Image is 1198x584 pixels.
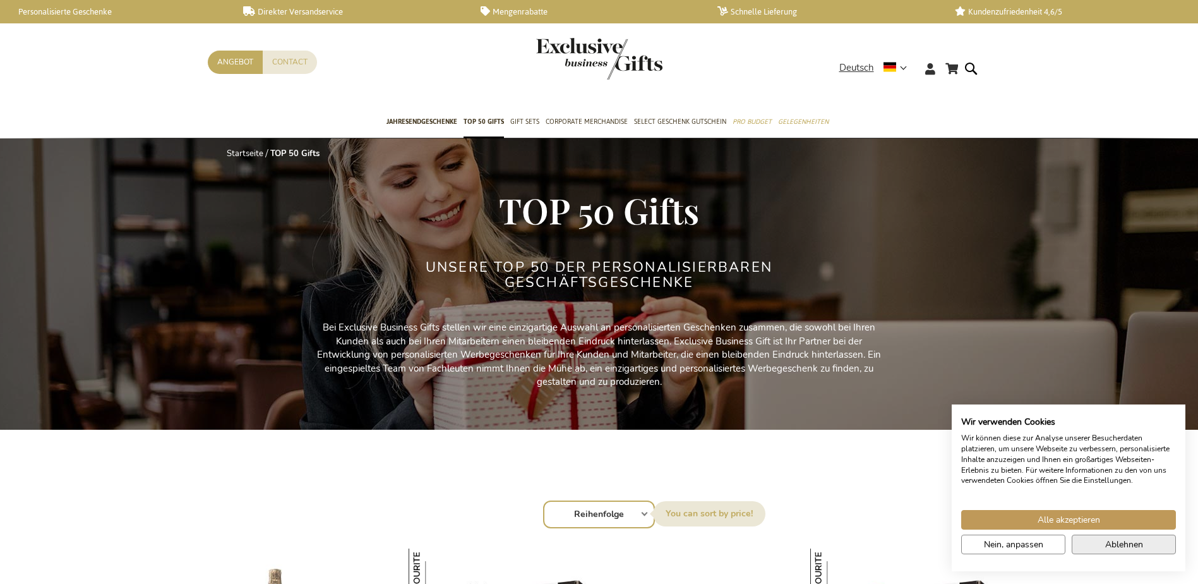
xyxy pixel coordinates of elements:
p: Wir können diese zur Analyse unserer Besucherdaten platzieren, um unsere Webseite zu verbessern, ... [961,433,1176,486]
button: cookie Einstellungen anpassen [961,535,1065,554]
a: Mengenrabatte [481,6,697,17]
span: TOP 50 Gifts [499,186,699,233]
button: Akzeptieren Sie alle cookies [961,510,1176,530]
span: Corporate Merchandise [546,115,628,128]
a: Direkter Versandservice [243,6,460,17]
span: TOP 50 Gifts [464,115,504,128]
span: Alle akzeptieren [1038,513,1100,526]
strong: TOP 50 Gifts [270,148,320,159]
span: Pro Budget [733,115,772,128]
a: Startseite [227,148,263,159]
div: Deutsch [839,61,915,75]
span: Gift Sets [510,115,539,128]
span: Gelegenheiten [778,115,829,128]
a: Contact [263,51,317,74]
a: Angebot [208,51,263,74]
a: Kundenzufriedenheit 4,6/5 [955,6,1171,17]
a: store logo [536,38,599,80]
p: Bei Exclusive Business Gifts stellen wir eine einzigartige Auswahl an personalisierten Geschenken... [315,321,884,389]
span: Nein, anpassen [984,538,1043,551]
img: Exclusive Business gifts logo [536,38,662,80]
h2: Unsere TOP 50 der personalisierbaren Geschäftsgeschenke [362,260,836,290]
h2: Wir verwenden Cookies [961,417,1176,428]
span: Jahresendgeschenke [386,115,457,128]
span: Deutsch [839,61,874,75]
span: Ablehnen [1105,538,1143,551]
span: Select Geschenk Gutschein [634,115,726,128]
button: Alle verweigern cookies [1072,535,1176,554]
a: Schnelle Lieferung [717,6,934,17]
label: Sortieren nach [653,501,765,526]
a: Personalisierte Geschenke [6,6,223,17]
